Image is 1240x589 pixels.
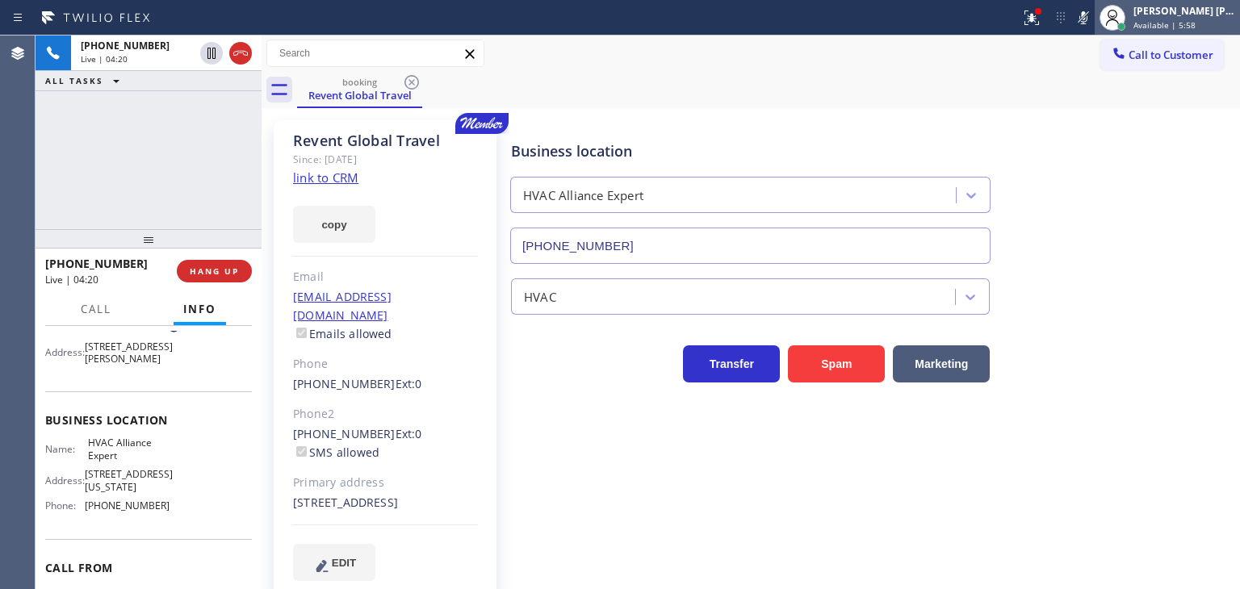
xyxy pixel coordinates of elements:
[293,355,478,374] div: Phone
[1129,48,1213,62] span: Call to Customer
[229,42,252,65] button: Hang up
[293,405,478,424] div: Phone2
[293,474,478,492] div: Primary address
[45,273,98,286] span: Live | 04:20
[45,443,88,455] span: Name:
[524,287,556,306] div: HVAC
[1100,40,1224,70] button: Call to Customer
[45,256,148,271] span: [PHONE_NUMBER]
[81,302,111,316] span: Call
[45,499,85,512] span: Phone:
[81,53,128,65] span: Live | 04:20
[293,494,478,512] div: [STREET_ADDRESS]
[293,426,396,441] a: [PHONE_NUMBER]
[36,71,136,90] button: ALL TASKS
[293,544,375,581] button: EDIT
[293,132,478,150] div: Revent Global Travel
[45,560,252,575] span: Call From
[299,76,421,88] div: booking
[183,302,216,316] span: Info
[299,88,421,102] div: Revent Global Travel
[293,150,478,169] div: Since: [DATE]
[396,426,422,441] span: Ext: 0
[45,474,85,487] span: Address:
[85,468,173,493] span: [STREET_ADDRESS][US_STATE]
[893,345,990,382] button: Marketing
[293,445,379,460] label: SMS allowed
[299,72,421,107] div: Revent Global Travel
[296,446,307,457] input: SMS allowed
[200,42,223,65] button: Hold Customer
[296,328,307,338] input: Emails allowed
[45,75,103,86] span: ALL TASKS
[71,294,121,325] button: Call
[1133,4,1235,18] div: [PERSON_NAME] [PERSON_NAME]
[177,260,252,282] button: HANG UP
[293,169,358,186] a: link to CRM
[85,340,173,366] span: [STREET_ADDRESS][PERSON_NAME]
[267,40,484,66] input: Search
[293,376,396,391] a: [PHONE_NUMBER]
[510,228,991,264] input: Phone Number
[788,345,885,382] button: Spam
[85,499,170,512] span: [PHONE_NUMBER]
[523,186,643,205] div: HVAC Alliance Expert
[396,376,422,391] span: Ext: 0
[45,412,252,428] span: Business location
[332,557,356,569] span: EDIT
[293,268,478,286] div: Email
[293,326,392,341] label: Emails allowed
[1072,6,1095,29] button: Mute
[511,140,990,162] div: Business location
[45,346,85,358] span: Address:
[81,39,170,52] span: [PHONE_NUMBER]
[174,294,226,325] button: Info
[293,206,375,243] button: copy
[1133,19,1196,31] span: Available | 5:58
[293,289,392,323] a: [EMAIL_ADDRESS][DOMAIN_NAME]
[683,345,780,382] button: Transfer
[190,265,239,277] span: HANG UP
[88,437,169,462] span: HVAC Alliance Expert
